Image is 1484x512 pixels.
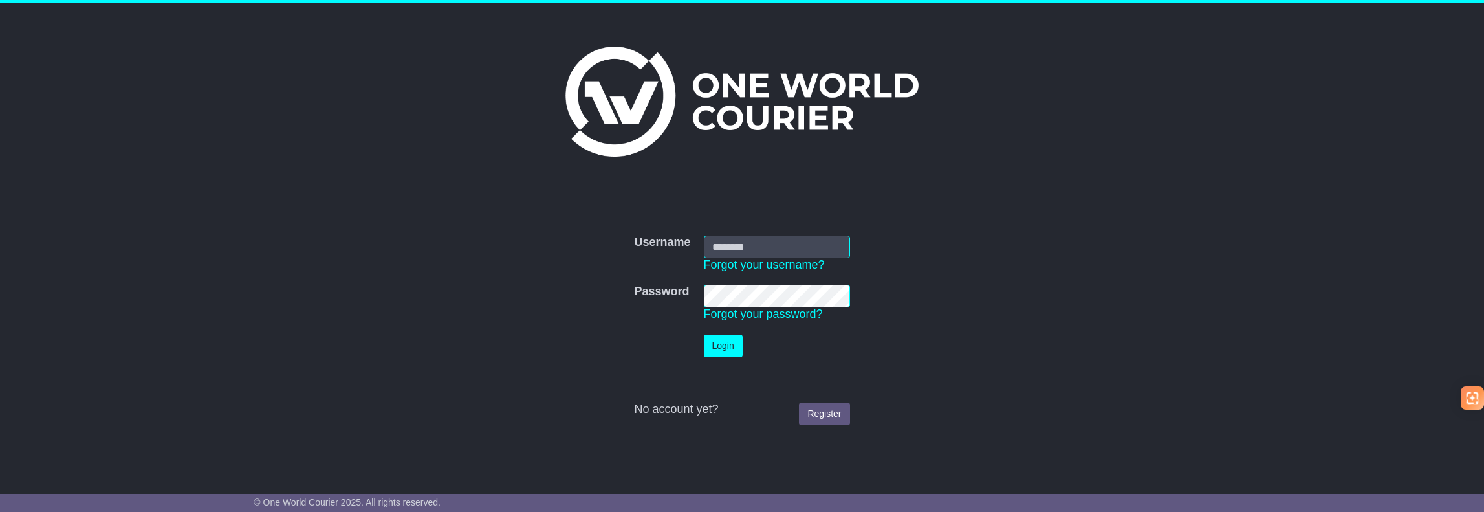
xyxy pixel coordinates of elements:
[634,236,690,250] label: Username
[634,403,849,417] div: No account yet?
[704,307,823,320] a: Forgot your password?
[704,335,743,357] button: Login
[704,258,825,271] a: Forgot your username?
[565,47,919,157] img: One World
[634,285,689,299] label: Password
[254,497,441,507] span: © One World Courier 2025. All rights reserved.
[799,403,849,425] a: Register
